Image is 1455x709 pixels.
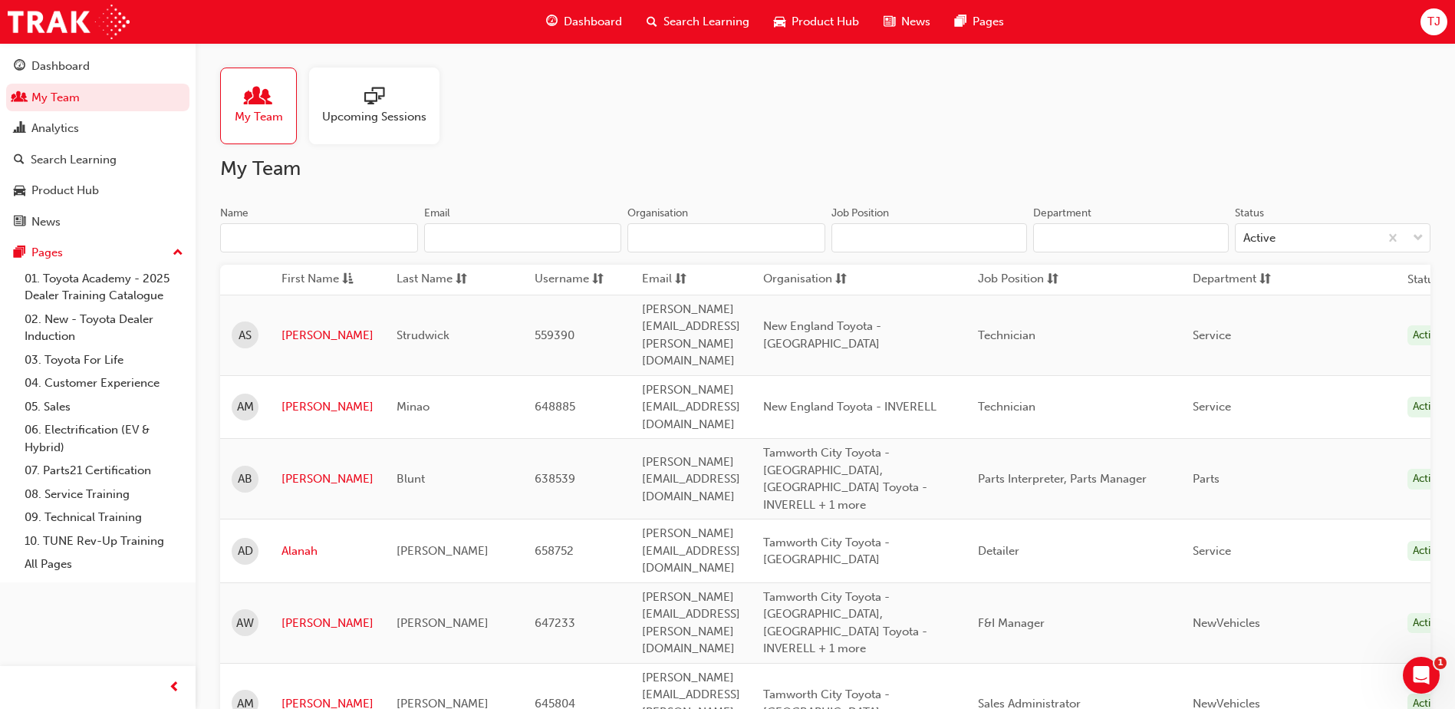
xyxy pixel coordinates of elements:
[642,383,740,431] span: [PERSON_NAME][EMAIL_ADDRESS][DOMAIN_NAME]
[1407,541,1447,562] div: Active
[8,5,130,39] img: Trak
[1193,270,1277,289] button: Departmentsorting-icon
[1407,613,1447,634] div: Active
[18,552,189,576] a: All Pages
[322,108,426,126] span: Upcoming Sessions
[763,270,832,289] span: Organisation
[647,12,657,31] span: search-icon
[763,536,890,567] span: Tamworth City Toyota - [GEOGRAPHIC_DATA]
[535,400,575,414] span: 648885
[535,328,574,342] span: 559390
[663,13,749,31] span: Search Learning
[534,6,634,38] a: guage-iconDashboard
[6,208,189,236] a: News
[31,58,90,75] div: Dashboard
[535,472,575,486] span: 638539
[18,418,189,459] a: 06. Electrification (EV & Hybrid)
[642,270,672,289] span: Email
[1407,325,1447,346] div: Active
[546,12,558,31] span: guage-icon
[978,544,1019,558] span: Detailer
[871,6,943,38] a: news-iconNews
[1407,271,1440,289] th: Status
[397,328,449,342] span: Strudwick
[978,616,1045,630] span: F&I Manager
[281,270,339,289] span: First Name
[627,223,825,252] input: Organisation
[1047,270,1058,289] span: sorting-icon
[31,213,61,231] div: News
[1413,229,1424,249] span: down-icon
[14,91,25,105] span: people-icon
[236,615,254,632] span: AW
[901,13,930,31] span: News
[1193,616,1260,630] span: NewVehicles
[169,678,180,697] span: prev-icon
[642,526,740,575] span: [PERSON_NAME][EMAIL_ADDRESS][DOMAIN_NAME]
[1407,469,1447,490] div: Active
[237,398,254,416] span: AM
[884,12,895,31] span: news-icon
[763,400,937,414] span: New England Toyota - INVERELL
[6,176,189,205] a: Product Hub
[281,270,366,289] button: First Nameasc-icon
[792,13,859,31] span: Product Hub
[342,270,354,289] span: asc-icon
[397,270,453,289] span: Last Name
[642,455,740,503] span: [PERSON_NAME][EMAIL_ADDRESS][DOMAIN_NAME]
[220,68,309,144] a: My Team
[6,146,189,174] a: Search Learning
[1420,8,1447,35] button: TJ
[1407,397,1447,417] div: Active
[14,246,25,260] span: pages-icon
[1427,13,1440,31] span: TJ
[627,206,688,221] div: Organisation
[762,6,871,38] a: car-iconProduct Hub
[173,243,183,263] span: up-icon
[14,153,25,167] span: search-icon
[973,13,1004,31] span: Pages
[238,470,252,488] span: AB
[249,87,268,108] span: people-icon
[1193,544,1231,558] span: Service
[535,544,574,558] span: 658752
[592,270,604,289] span: sorting-icon
[238,542,253,560] span: AD
[831,206,889,221] div: Job Position
[978,328,1035,342] span: Technician
[31,151,117,169] div: Search Learning
[1235,206,1264,221] div: Status
[18,267,189,308] a: 01. Toyota Academy - 2025 Dealer Training Catalogue
[675,270,686,289] span: sorting-icon
[281,615,374,632] a: [PERSON_NAME]
[220,223,418,252] input: Name
[642,270,726,289] button: Emailsorting-icon
[14,60,25,74] span: guage-icon
[18,483,189,506] a: 08. Service Training
[6,49,189,239] button: DashboardMy TeamAnalyticsSearch LearningProduct HubNews
[31,120,79,137] div: Analytics
[220,206,249,221] div: Name
[281,470,374,488] a: [PERSON_NAME]
[1193,400,1231,414] span: Service
[831,223,1027,252] input: Job Position
[364,87,384,108] span: sessionType_ONLINE_URL-icon
[634,6,762,38] a: search-iconSearch Learning
[220,157,1430,181] h2: My Team
[6,114,189,143] a: Analytics
[14,122,25,136] span: chart-icon
[18,348,189,372] a: 03. Toyota For Life
[535,616,575,630] span: 647233
[281,398,374,416] a: [PERSON_NAME]
[281,542,374,560] a: Alanah
[978,472,1147,486] span: Parts Interpreter, Parts Manager
[1259,270,1271,289] span: sorting-icon
[18,308,189,348] a: 02. New - Toyota Dealer Induction
[397,400,430,414] span: Minao
[235,108,283,126] span: My Team
[1243,229,1276,247] div: Active
[424,223,622,252] input: Email
[424,206,450,221] div: Email
[642,590,740,656] span: [PERSON_NAME][EMAIL_ADDRESS][PERSON_NAME][DOMAIN_NAME]
[281,327,374,345] a: [PERSON_NAME]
